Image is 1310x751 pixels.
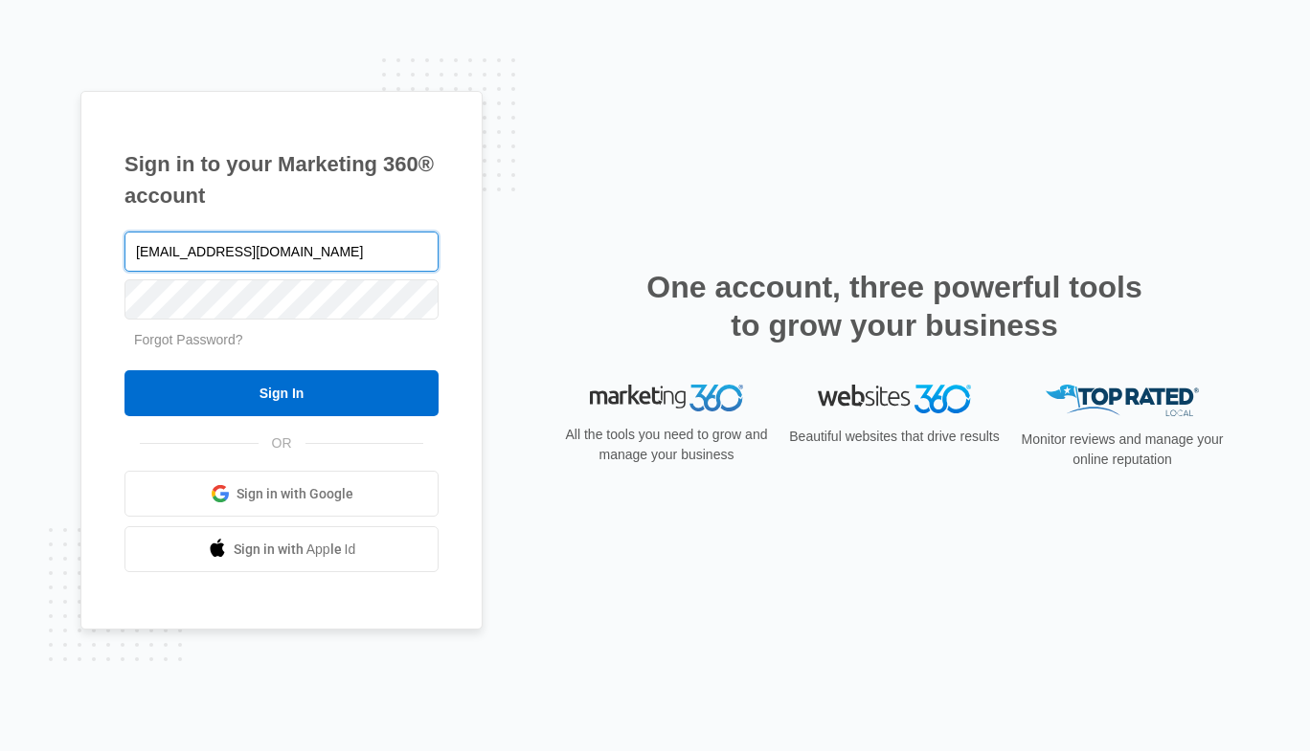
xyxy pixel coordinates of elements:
[818,385,971,412] img: Websites 360
[590,385,743,411] img: Marketing 360
[134,332,243,347] a: Forgot Password?
[641,268,1148,344] h2: One account, three powerful tools to grow your business
[124,148,439,211] h1: Sign in to your Marketing 360® account
[259,433,305,453] span: OR
[787,427,1002,447] p: Beautiful websites that drive results
[234,540,356,560] span: Sign in with Apple Id
[1015,430,1230,470] p: Monitor reviews and manage your online reputation
[1046,385,1199,416] img: Top Rated Local
[124,526,439,572] a: Sign in with Apple Id
[124,232,439,272] input: Email
[559,425,774,465] p: All the tools you need to grow and manage your business
[237,484,353,504] span: Sign in with Google
[124,370,439,416] input: Sign In
[124,471,439,517] a: Sign in with Google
